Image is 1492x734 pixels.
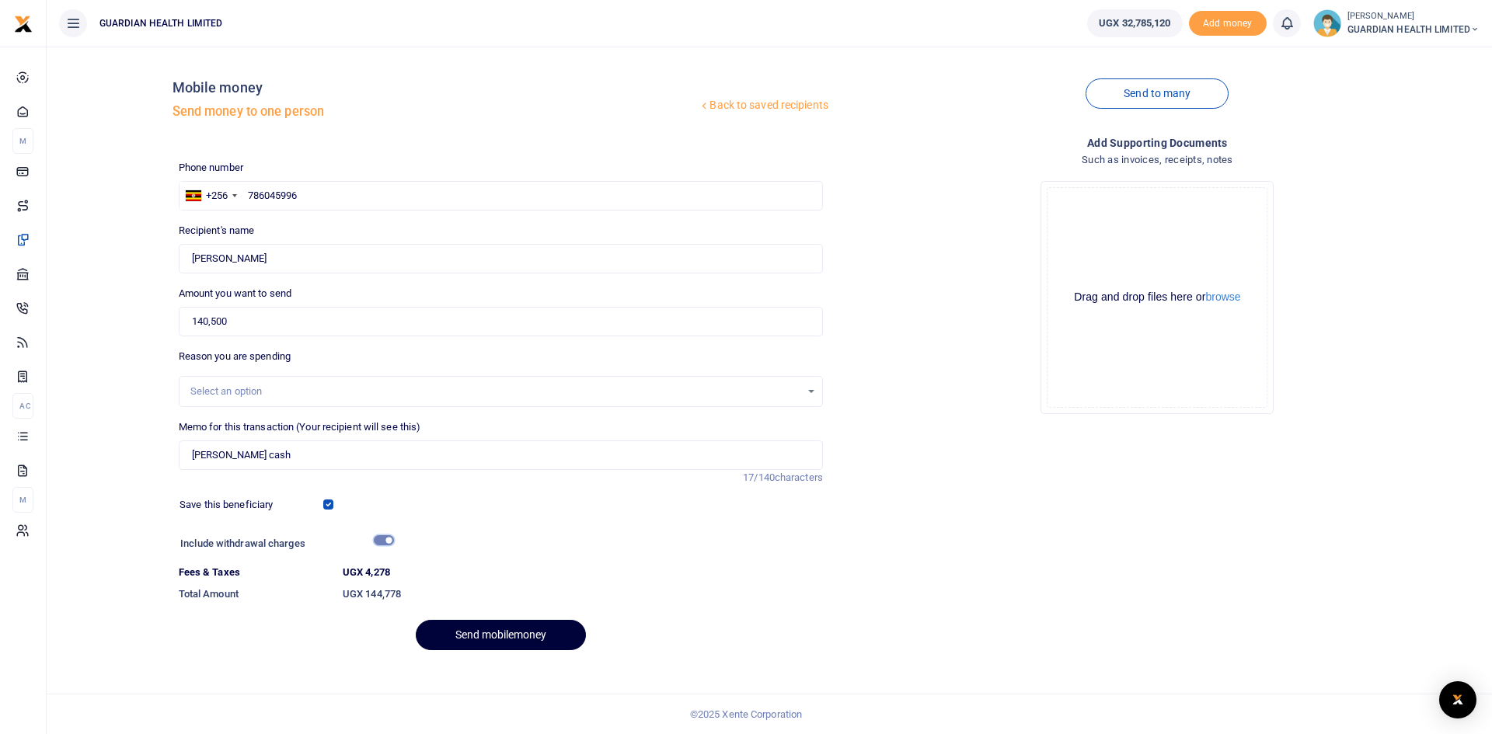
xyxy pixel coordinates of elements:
[179,440,823,470] input: Enter extra information
[12,487,33,513] li: M
[180,497,273,513] label: Save this beneficiary
[835,134,1480,151] h4: Add supporting Documents
[173,104,699,120] h5: Send money to one person
[698,92,829,120] a: Back to saved recipients
[179,223,255,238] label: Recipient's name
[1099,16,1170,31] span: UGX 32,785,120
[1189,11,1267,37] span: Add money
[179,286,291,301] label: Amount you want to send
[743,471,775,483] span: 17/140
[1205,291,1240,302] button: browse
[179,244,823,273] input: Loading name...
[343,588,823,600] h6: UGX 144,778
[93,16,228,30] span: GUARDIAN HEALTH LIMITED
[179,160,243,176] label: Phone number
[1347,23,1480,37] span: GUARDIAN HEALTH LIMITED
[1086,78,1229,109] a: Send to many
[12,128,33,154] li: M
[1048,290,1267,304] div: Drag and drop files here or
[1439,681,1476,718] div: Open Intercom Messenger
[416,620,586,650] button: Send mobilemoney
[179,588,330,600] h6: Total Amount
[179,419,421,435] label: Memo for this transaction (Your recipient will see this)
[1313,9,1341,37] img: profile-user
[343,565,390,580] label: UGX 4,278
[1189,11,1267,37] li: Toup your wallet
[179,181,823,210] input: Enter phone number
[1087,9,1182,37] a: UGX 32,785,120
[775,471,823,483] span: characters
[180,537,386,550] h6: Include withdrawal charges
[1041,181,1274,414] div: File Uploader
[179,307,823,336] input: UGX
[173,79,699,96] h4: Mobile money
[14,15,33,33] img: logo-small
[14,17,33,29] a: logo-small logo-large logo-large
[1313,9,1480,37] a: profile-user [PERSON_NAME] GUARDIAN HEALTH LIMITED
[835,151,1480,169] h4: Such as invoices, receipts, notes
[179,349,291,364] label: Reason you are spending
[1347,10,1480,23] small: [PERSON_NAME]
[206,188,228,204] div: +256
[1189,16,1267,28] a: Add money
[173,565,336,580] dt: Fees & Taxes
[180,182,242,210] div: Uganda: +256
[12,393,33,419] li: Ac
[1081,9,1188,37] li: Wallet ballance
[190,384,800,399] div: Select an option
